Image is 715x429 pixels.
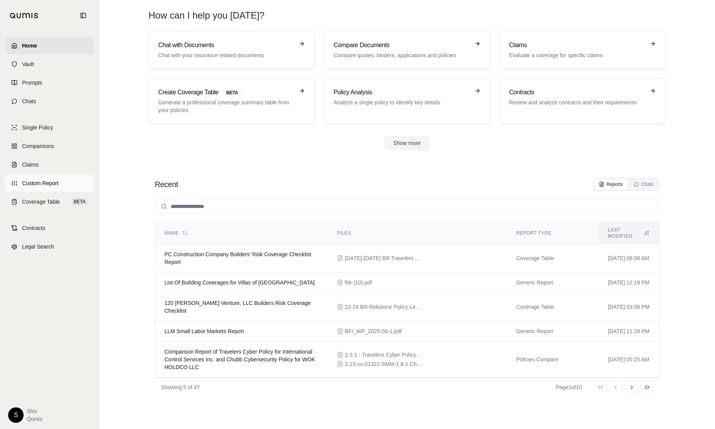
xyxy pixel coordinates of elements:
[499,78,665,124] a: ContractsReview and analyze contracts and their requirements
[158,88,294,97] h3: Create Coverage Table
[22,124,53,131] span: Single Policy
[334,41,469,50] h3: Compare Documents
[509,41,645,50] h3: Claims
[158,99,294,114] p: Generate a professional coverage summary table from your policies.
[27,407,42,415] span: Shiv
[164,230,318,236] div: Name
[164,279,315,286] span: List Of Building Coverages for Villas of River Park
[599,244,659,272] td: [DATE] 08:58 AM
[507,321,599,342] td: Generic Report
[345,360,422,368] span: 2-15-cv-01322-SMM-1 8-1 Chubb Cyber2.pdf
[22,161,39,169] span: Claims
[8,407,24,423] div: S
[334,99,469,106] p: Analyze a single policy to identify key details
[22,60,34,68] span: Vault
[77,9,89,22] button: Collapse sidebar
[5,156,94,173] a: Claims
[345,279,372,286] span: file (10).pdf
[155,179,178,190] h2: Recent
[509,88,645,97] h3: Contracts
[22,243,54,250] span: Legal Search
[27,415,42,423] span: Qumis
[22,97,36,105] span: Chats
[599,181,623,187] div: Reports
[507,272,599,293] td: Generic Report
[5,93,94,110] a: Chats
[599,293,659,321] td: [DATE] 03:58 PM
[599,321,659,342] td: [DATE] 11:28 PM
[5,37,94,54] a: Home
[22,224,45,232] span: Contracts
[334,88,469,97] h3: Policy Analysis
[634,181,653,187] div: Chats
[324,31,490,69] a: Compare DocumentsCompare quotes, binders, applications and policies
[5,175,94,192] a: Custom Report
[5,56,94,73] a: Vault
[629,179,658,190] button: Chats
[507,293,599,321] td: Coverage Table
[164,300,311,314] span: 120 Kindley MF Venture, LLC Builders Risk Coverage Checklist
[164,328,244,334] span: LLM Small Labor Markets Report
[10,13,39,19] img: Qumis Logo
[164,349,315,370] span: Comparison Report of Travelers Cyber Policy for International Control Services Inc. and Chubb Cyb...
[509,99,645,106] p: Review and analyze contracts and their requirements
[345,327,402,335] span: BFI_WP_2025-56-1.pdf
[161,383,200,391] p: Showing 5 of 47
[499,31,665,69] a: ClaimsEvaluate a coverage for specific claims
[22,198,60,206] span: Coverage Table
[594,179,628,190] button: Reports
[158,51,294,59] p: Chat with your insurance related documents
[5,138,94,155] a: Comparisons
[507,342,599,378] td: Policies Compare
[556,383,582,391] div: Page 1 of 10
[22,42,37,49] span: Home
[22,179,58,187] span: Custom Report
[334,51,469,59] p: Compare quotes, binders, applications and policies
[222,89,243,97] span: BETA
[345,254,422,262] span: 2024-2026 BR Travelers Policy QT-660-6T156565-TIL-24.pdf
[509,51,645,59] p: Evaluate a coverage for specific claims
[22,79,42,87] span: Prompts
[507,244,599,272] td: Coverage Table
[72,198,88,206] span: BETA
[507,222,599,244] th: Report Type
[599,272,659,293] td: [DATE] 12:19 PM
[5,193,94,210] a: Coverage TableBETA
[5,238,94,255] a: Legal Search
[345,303,422,311] span: 22-24 BR Rokstone Policy Lead ROK-22-645.pdf
[384,136,430,150] button: Show more
[5,119,94,136] a: Single Policy
[5,74,94,91] a: Prompts
[5,220,94,237] a: Contracts
[149,78,315,124] a: Create Coverage TableBETAGenerate a professional coverage summary table from your policies.
[149,31,315,69] a: Chat with DocumentsChat with your insurance related documents
[608,227,650,239] div: Last modified
[149,9,665,22] h1: How can I help you [DATE]?
[164,251,311,265] span: PC Construction Company Builders' Risk Coverage Checklist Report
[22,142,54,150] span: Comparisons
[158,41,294,50] h3: Chat with Documents
[328,222,507,244] th: Files
[345,351,422,359] span: 1-3.1 - Travelers Cyber Policy40.pdf
[324,78,490,124] a: Policy AnalysisAnalyze a single policy to identify key details
[599,342,659,378] td: [DATE] 05:25 AM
